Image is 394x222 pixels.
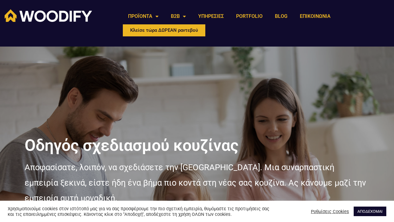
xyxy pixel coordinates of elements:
span: Κλείσε τώρα ΔΩΡΕΑΝ ραντεβού [130,28,198,33]
div: Χρησιμοποιούμε cookies στον ιστότοπό μας για να σας προσφέρουμε την πιο σχετική εμπειρία, θυμόμασ... [8,206,273,217]
nav: Menu [122,9,337,23]
a: BLOG [269,9,294,23]
a: PORTFOLIO [230,9,269,23]
a: ΥΠΗΡΕΣΙΕΣ [192,9,230,23]
a: ΑΠΟΔΕΧΟΜΑΙ [354,207,386,216]
h1: Οδηγός σχεδιασμού κουζίνας [25,138,369,154]
a: Κλείσε τώρα ΔΩΡΕΑΝ ραντεβού [122,23,206,37]
p: Αποφασίσατε, λοιπόν, να σχεδιάσετε την [GEOGRAPHIC_DATA]. Μια συναρπαστική εμπειρία ξεκινά, είστε... [25,160,369,206]
a: ΠΡΟΪΟΝΤΑ [122,9,165,23]
a: Ρυθμίσεις Cookies [311,209,349,214]
a: ΕΠΙΚΟΙΝΩΝΙΑ [294,9,337,23]
img: Woodify [5,9,92,22]
a: B2B [165,9,192,23]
